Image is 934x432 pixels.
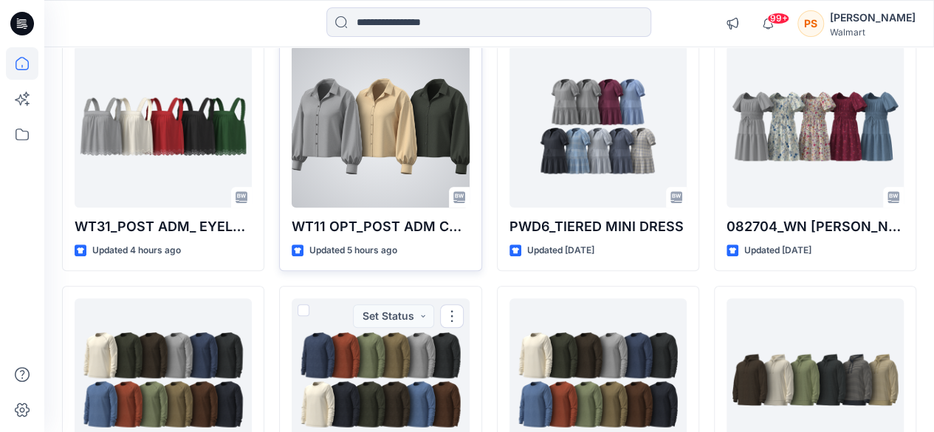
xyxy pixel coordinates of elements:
[767,13,789,24] span: 99+
[509,216,687,237] p: PWD6_TIERED MINI DRESS
[830,27,916,38] div: Walmart
[830,9,916,27] div: [PERSON_NAME]
[744,243,811,258] p: Updated [DATE]
[75,216,252,237] p: WT31_POST ADM_ EYELET AND TANK
[727,216,904,237] p: 082704_WN [PERSON_NAME] WAIST FLUTTER DRESS
[509,45,687,208] a: PWD6_TIERED MINI DRESS
[292,45,469,208] a: WT11 OPT_POST ADM CROPPED LS BUTTON
[727,45,904,208] a: 082704_WN SS SMOCK WAIST FLUTTER DRESS
[292,216,469,237] p: WT11 OPT_POST ADM CROPPED LS BUTTON
[527,243,594,258] p: Updated [DATE]
[309,243,397,258] p: Updated 5 hours ago
[75,45,252,208] a: WT31_POST ADM_ EYELET AND TANK
[92,243,181,258] p: Updated 4 hours ago
[797,10,824,37] div: PS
